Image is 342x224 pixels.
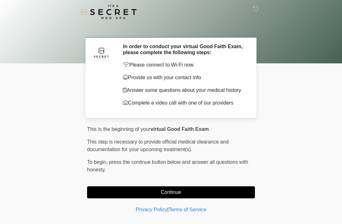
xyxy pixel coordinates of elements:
[81,5,136,19] img: It's A Secret Med Spa Logo
[150,126,209,132] strong: virtual Good Faith Exam
[87,159,248,172] span: press the continue button below and answer all questions with honesty.
[123,74,245,81] p: Provide us with your contact info
[87,139,229,152] span: This step is necessary to provide official medical clearance and documentation for your upcoming ...
[92,43,111,62] img: Agent Avatar
[87,126,150,132] span: This is the beginning of your
[123,86,245,94] p: Answer some questions about your medical history
[87,159,109,165] span: To begin,
[82,23,260,35] h1: ‎ ‎
[136,207,168,212] a: Privacy Policy
[168,207,206,212] a: Terms of Service
[123,99,245,107] p: Complete a video call with one of our providers
[209,126,210,132] span: .
[123,61,245,69] p: Please connect to Wi-Fi now
[167,207,168,212] a: |
[87,186,255,198] button: Continue
[123,43,245,55] h2: In order to conduct your virtual Good Faith Exam, please complete the following steps:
